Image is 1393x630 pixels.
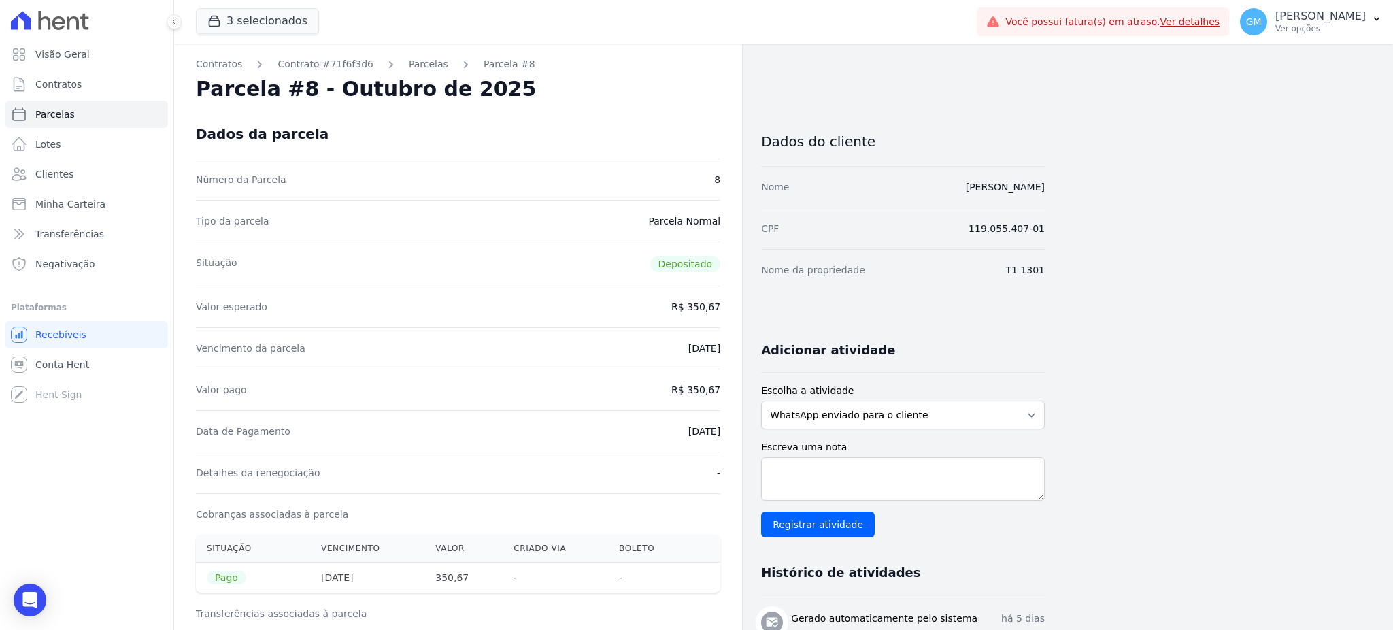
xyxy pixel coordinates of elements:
[761,222,779,235] dt: CPF
[5,161,168,188] a: Clientes
[761,263,865,277] dt: Nome da propriedade
[5,250,168,278] a: Negativação
[608,535,690,563] th: Boleto
[196,256,237,272] dt: Situação
[196,508,348,521] dt: Cobranças associadas à parcela
[196,607,720,620] h3: Transferências associadas à parcela
[35,257,95,271] span: Negativação
[969,222,1045,235] dd: 119.055.407-01
[1160,16,1220,27] a: Ver detalhes
[717,466,720,480] dd: -
[1229,3,1393,41] button: GM [PERSON_NAME] Ver opções
[5,41,168,68] a: Visão Geral
[650,256,721,272] span: Depositado
[35,197,105,211] span: Minha Carteira
[35,137,61,151] span: Lotes
[1246,17,1262,27] span: GM
[503,535,608,563] th: Criado via
[207,571,246,584] span: Pago
[196,126,329,142] div: Dados da parcela
[5,220,168,248] a: Transferências
[278,57,373,71] a: Contrato #71f6f3d6
[196,300,267,314] dt: Valor esperado
[761,565,920,581] h3: Histórico de atividades
[310,563,424,593] th: [DATE]
[424,535,503,563] th: Valor
[5,351,168,378] a: Conta Hent
[1005,15,1220,29] span: Você possui fatura(s) em atraso.
[5,71,168,98] a: Contratos
[11,299,163,316] div: Plataformas
[688,425,720,438] dd: [DATE]
[1001,612,1045,626] p: há 5 dias
[484,57,535,71] a: Parcela #8
[1275,10,1366,23] p: [PERSON_NAME]
[196,57,720,71] nav: Breadcrumb
[761,384,1045,398] label: Escolha a atividade
[761,133,1045,150] h3: Dados do cliente
[1275,23,1366,34] p: Ver opções
[761,342,895,359] h3: Adicionar atividade
[671,383,720,397] dd: R$ 350,67
[761,512,875,537] input: Registrar atividade
[966,182,1045,193] a: [PERSON_NAME]
[761,180,789,194] dt: Nome
[196,425,290,438] dt: Data de Pagamento
[5,321,168,348] a: Recebíveis
[648,214,720,228] dd: Parcela Normal
[196,8,319,34] button: 3 selecionados
[196,535,310,563] th: Situação
[5,190,168,218] a: Minha Carteira
[671,300,720,314] dd: R$ 350,67
[714,173,720,186] dd: 8
[688,342,720,355] dd: [DATE]
[424,563,503,593] th: 350,67
[35,78,82,91] span: Contratos
[14,584,46,616] div: Open Intercom Messenger
[35,328,86,342] span: Recebíveis
[196,214,269,228] dt: Tipo da parcela
[791,612,977,626] h3: Gerado automaticamente pelo sistema
[196,342,305,355] dt: Vencimento da parcela
[35,227,104,241] span: Transferências
[196,173,286,186] dt: Número da Parcela
[196,383,247,397] dt: Valor pago
[196,57,242,71] a: Contratos
[1005,263,1045,277] dd: T1 1301
[5,101,168,128] a: Parcelas
[409,57,448,71] a: Parcelas
[35,107,75,121] span: Parcelas
[608,563,690,593] th: -
[310,535,424,563] th: Vencimento
[503,563,608,593] th: -
[35,48,90,61] span: Visão Geral
[761,440,1045,454] label: Escreva uma nota
[35,167,73,181] span: Clientes
[196,466,320,480] dt: Detalhes da renegociação
[196,77,536,101] h2: Parcela #8 - Outubro de 2025
[35,358,89,371] span: Conta Hent
[5,131,168,158] a: Lotes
